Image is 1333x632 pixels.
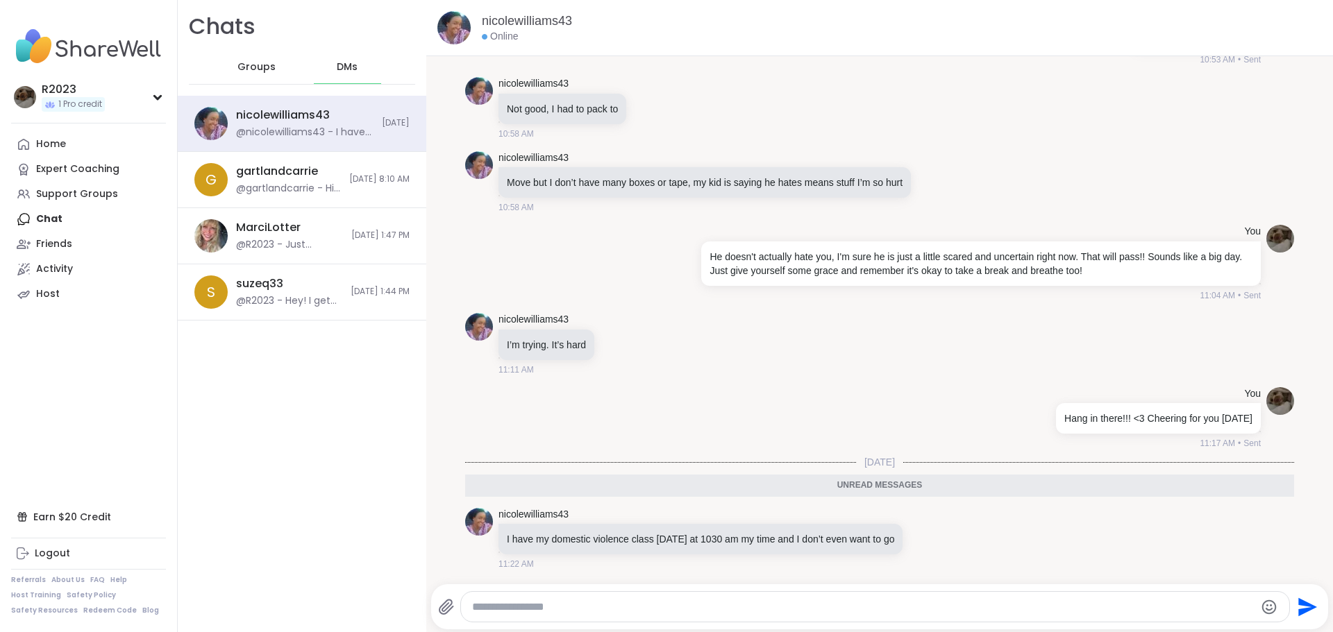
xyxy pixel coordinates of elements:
[507,338,586,352] p: I’m trying. It’s hard
[1238,437,1241,450] span: •
[1244,225,1261,239] h4: You
[236,220,301,235] div: MarciLotter
[382,117,410,129] span: [DATE]
[482,12,572,30] a: nicolewilliams43
[1266,225,1294,253] img: https://sharewell-space-live.sfo3.digitaloceanspaces.com/user-generated/c04ed9f1-55ba-444d-b4bc-4...
[1238,289,1241,302] span: •
[498,151,569,165] a: nicolewilliams43
[1290,591,1321,622] button: Send
[189,11,255,42] h1: Chats
[11,541,166,566] a: Logout
[11,590,61,600] a: Host Training
[236,238,343,252] div: @R2023 - Just wanted to say thank you for leading the group [DATE]. You have SO MUCH strength to ...
[236,182,341,196] div: @gartlandcarrie - Hi [PERSON_NAME]. So nice to meet you [DATE]. I thought you and I had some simi...
[465,313,493,341] img: https://sharewell-space-live.sfo3.digitaloceanspaces.com/user-generated/3403c148-dfcf-4217-9166-8...
[498,508,569,522] a: nicolewilliams43
[498,558,534,570] span: 11:22 AM
[465,151,493,179] img: https://sharewell-space-live.sfo3.digitaloceanspaces.com/user-generated/3403c148-dfcf-4217-9166-8...
[498,313,569,327] a: nicolewilliams43
[83,606,137,615] a: Redeem Code
[498,77,569,91] a: nicolewilliams43
[42,82,105,97] div: R2023
[36,162,119,176] div: Expert Coaching
[507,176,903,189] p: Move but I don’t have many boxes or tape, my kid is saying he hates means stuff I’m so hurt
[498,128,534,140] span: 10:58 AM
[194,107,228,140] img: https://sharewell-space-live.sfo3.digitaloceanspaces.com/user-generated/3403c148-dfcf-4217-9166-8...
[1200,53,1235,66] span: 10:53 AM
[36,262,73,276] div: Activity
[58,99,102,110] span: 1 Pro credit
[110,575,127,585] a: Help
[1238,53,1241,66] span: •
[11,282,166,307] a: Host
[351,286,410,298] span: [DATE] 1:44 PM
[507,102,618,116] p: Not good, I had to pack to
[1261,599,1277,615] button: Emoji picker
[1243,437,1261,450] span: Sent
[236,164,318,179] div: gartlandcarrie
[11,232,166,257] a: Friends
[337,60,358,74] span: DMs
[206,169,217,190] span: g
[472,600,1255,614] textarea: Type your message
[11,22,166,71] img: ShareWell Nav Logo
[465,475,1294,497] div: Unread messages
[856,455,903,469] span: [DATE]
[11,606,78,615] a: Safety Resources
[1243,53,1261,66] span: Sent
[236,108,330,123] div: nicolewilliams43
[237,60,276,74] span: Groups
[207,282,215,302] span: s
[465,508,493,536] img: https://sharewell-space-live.sfo3.digitaloceanspaces.com/user-generated/3403c148-dfcf-4217-9166-8...
[142,606,159,615] a: Blog
[51,575,85,585] a: About Us
[11,257,166,282] a: Activity
[465,77,493,105] img: https://sharewell-space-live.sfo3.digitaloceanspaces.com/user-generated/3403c148-dfcf-4217-9166-8...
[90,575,105,585] a: FAQ
[11,182,166,207] a: Support Groups
[35,547,70,561] div: Logout
[498,201,534,214] span: 10:58 AM
[194,219,228,253] img: https://sharewell-space-live.sfo3.digitaloceanspaces.com/user-generated/7a3b2c34-6725-4fc7-97ef-c...
[710,250,1252,277] p: He doesn't actually hate you, I'm sure he is just a little scared and uncertain right now. That w...
[1200,437,1235,450] span: 11:17 AM
[437,11,471,44] img: https://sharewell-space-live.sfo3.digitaloceanspaces.com/user-generated/3403c148-dfcf-4217-9166-8...
[1266,387,1294,415] img: https://sharewell-space-live.sfo3.digitaloceanspaces.com/user-generated/c04ed9f1-55ba-444d-b4bc-4...
[11,575,46,585] a: Referrals
[36,287,60,301] div: Host
[11,504,166,529] div: Earn $20 Credit
[482,30,518,44] div: Online
[236,294,342,308] div: @R2023 - Hey! I get the [MEDICAL_DATA] :/ It sucks.
[36,187,118,201] div: Support Groups
[236,276,283,291] div: suzeq33
[507,532,894,546] p: I have my domestic violence class [DATE] at 1030 am my time and I don’t even want to go
[236,126,374,139] div: @nicolewilliams43 - I have my domestic violence class [DATE] at 1030 am my time and I don’t even ...
[36,137,66,151] div: Home
[498,364,534,376] span: 11:11 AM
[1243,289,1261,302] span: Sent
[11,132,166,157] a: Home
[1064,411,1252,425] p: Hang in there!!! <3 Cheering for you [DATE]
[349,173,410,185] span: [DATE] 8:10 AM
[1244,387,1261,401] h4: You
[14,86,36,108] img: R2023
[1200,289,1235,302] span: 11:04 AM
[67,590,116,600] a: Safety Policy
[351,230,410,241] span: [DATE] 1:47 PM
[36,237,72,251] div: Friends
[11,157,166,182] a: Expert Coaching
